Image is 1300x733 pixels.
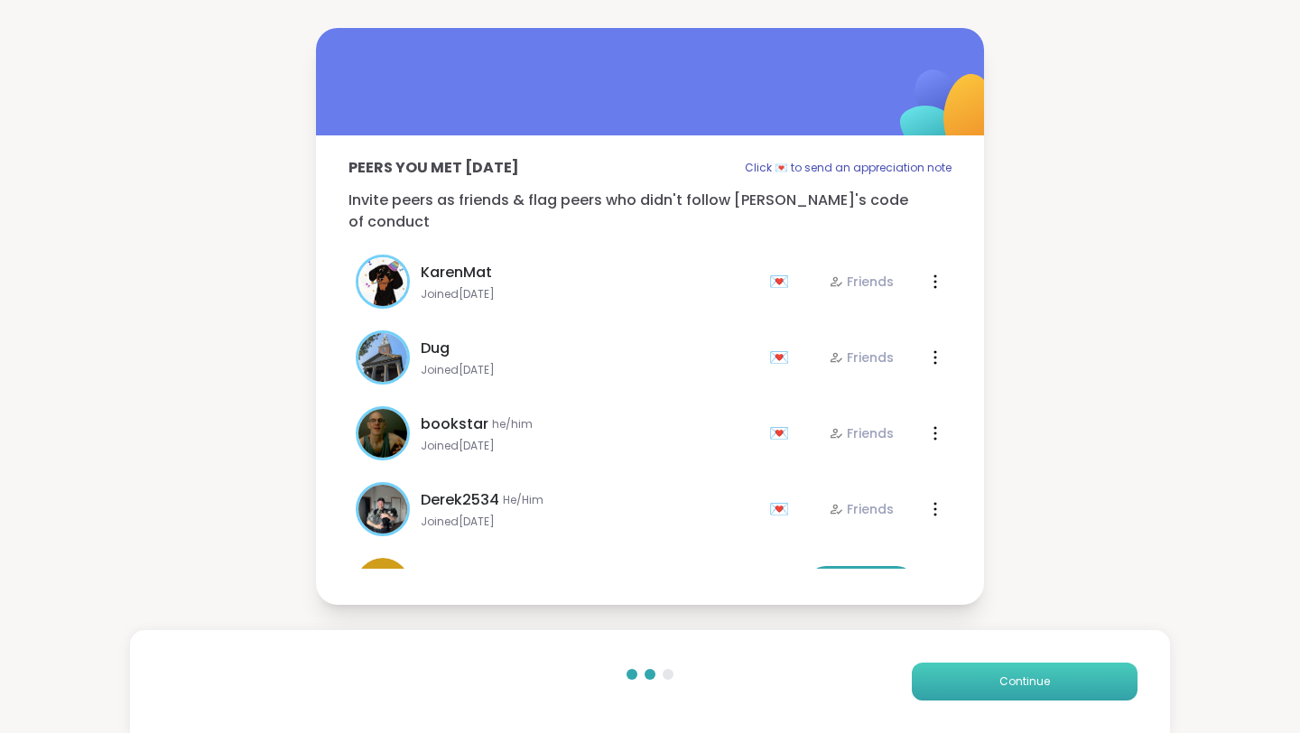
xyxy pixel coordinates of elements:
[421,363,758,377] span: Joined [DATE]
[358,257,407,306] img: KarenMat
[829,424,894,442] div: Friends
[807,566,915,604] button: Add Friend
[358,409,407,458] img: bookstar
[912,663,1137,701] button: Continue
[769,419,796,448] div: 💌
[769,495,796,524] div: 💌
[421,413,488,435] span: bookstar
[829,348,894,366] div: Friends
[503,493,543,507] span: He/Him
[348,190,952,233] p: Invite peers as friends & flag peers who didn't follow [PERSON_NAME]'s code of conduct
[421,515,758,529] span: Joined [DATE]
[421,287,758,302] span: Joined [DATE]
[358,333,407,382] img: Dug
[374,566,393,604] span: C
[358,485,407,534] img: Derek2534
[492,417,533,431] span: he/him
[421,262,492,283] span: KarenMat
[829,273,894,291] div: Friends
[421,338,450,359] span: Dug
[858,23,1037,202] img: ShareWell Logomark
[769,267,796,296] div: 💌
[348,157,519,179] p: Peers you met [DATE]
[999,673,1050,690] span: Continue
[421,439,758,453] span: Joined [DATE]
[421,565,548,587] span: Cameronpatricia
[769,343,796,372] div: 💌
[745,157,952,179] p: Click 💌 to send an appreciation note
[421,489,499,511] span: Derek2534
[829,500,894,518] div: Friends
